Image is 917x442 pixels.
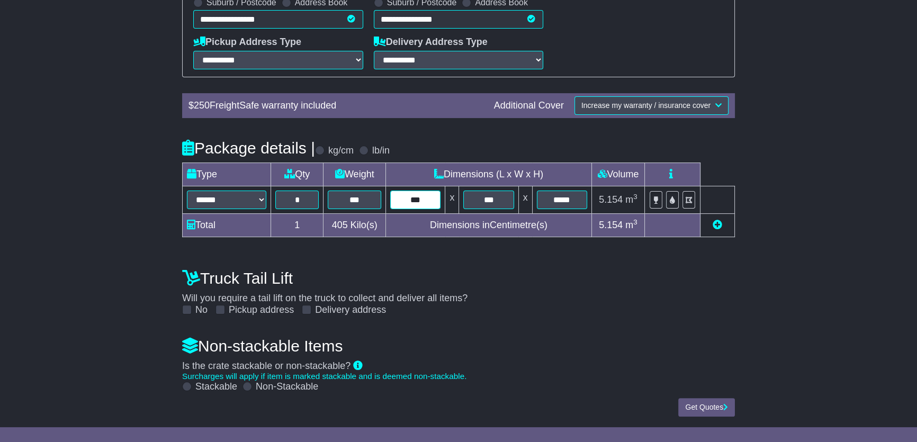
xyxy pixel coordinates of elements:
[182,269,735,287] h4: Truck Tail Lift
[182,139,315,157] h4: Package details |
[229,304,294,316] label: Pickup address
[581,101,711,110] span: Increase my warranty / insurance cover
[194,100,210,111] span: 250
[182,372,735,381] div: Surcharges will apply if item is marked stackable and is deemed non-stackable.
[591,163,644,186] td: Volume
[518,186,532,213] td: x
[599,220,623,230] span: 5.154
[315,304,386,316] label: Delivery address
[271,163,323,186] td: Qty
[625,194,637,205] span: m
[574,96,729,115] button: Increase my warranty / insurance cover
[332,220,348,230] span: 405
[323,163,386,186] td: Weight
[386,163,592,186] td: Dimensions (L x W x H)
[633,218,637,226] sup: 3
[183,100,489,112] div: $ FreightSafe warranty included
[386,213,592,237] td: Dimensions in Centimetre(s)
[271,213,323,237] td: 1
[633,193,637,201] sup: 3
[599,194,623,205] span: 5.154
[182,360,350,371] span: Is the crate stackable or non-stackable?
[195,381,237,393] label: Stackable
[372,145,390,157] label: lb/in
[256,381,318,393] label: Non-Stackable
[182,337,735,355] h4: Non-stackable Items
[374,37,488,48] label: Delivery Address Type
[678,398,735,417] button: Get Quotes
[328,145,354,157] label: kg/cm
[183,163,271,186] td: Type
[323,213,386,237] td: Kilo(s)
[713,220,722,230] a: Add new item
[195,304,208,316] label: No
[177,264,740,316] div: Will you require a tail lift on the truck to collect and deliver all items?
[193,37,301,48] label: Pickup Address Type
[489,100,569,112] div: Additional Cover
[445,186,459,213] td: x
[183,213,271,237] td: Total
[625,220,637,230] span: m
